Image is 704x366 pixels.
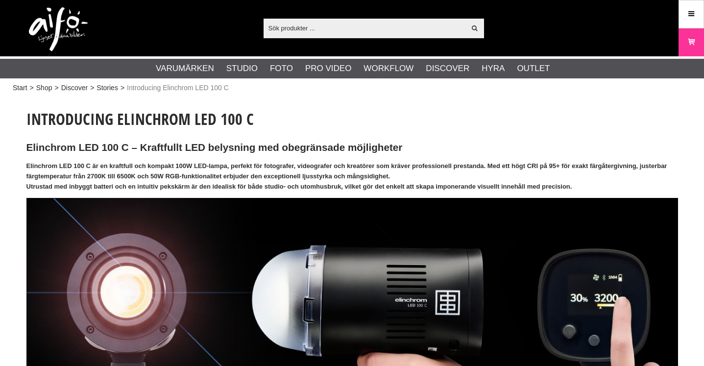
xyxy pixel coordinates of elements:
span: > [54,83,58,93]
a: Workflow [364,62,413,75]
a: Studio [226,62,258,75]
a: Pro Video [305,62,351,75]
a: Discover [61,83,88,93]
span: Introducing Elinchrom LED 100 C [127,83,229,93]
a: Shop [36,83,52,93]
a: Hyra [482,62,505,75]
a: Foto [270,62,293,75]
a: Discover [426,62,469,75]
a: Varumärken [156,62,214,75]
input: Sök produkter ... [264,21,466,35]
strong: Elinchrom LED 100 C är en kraftfull och kompakt 100W LED-lampa, perfekt för fotografer, videograf... [26,162,667,190]
a: Stories [97,83,118,93]
h1: Introducing Elinchrom LED 100 C [26,108,678,130]
h2: Elinchrom LED 100 C – Kraftfullt LED belysning med obegränsade möjligheter [26,141,678,155]
a: Start [13,83,27,93]
a: Outlet [517,62,550,75]
span: > [90,83,94,93]
span: > [30,83,34,93]
span: > [121,83,124,93]
img: logo.png [29,7,88,51]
